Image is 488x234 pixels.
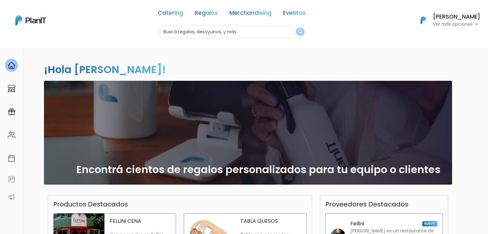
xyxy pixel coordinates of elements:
[350,221,364,226] p: Fellini
[8,155,15,162] img: calendar-87d922413cdce8b2cf7b7f5f62616a5cf9e4887200fb71536465627b3292af00.svg
[283,10,306,18] a: Eventos
[433,14,480,20] h6: [PERSON_NAME]
[422,221,437,226] span: NUEVO
[8,62,15,69] img: home-e721727adea9d79c4d83392d1f703f7f8bce08238fde08b1acbfd93340b81755.svg
[15,15,46,25] img: PlanIt Logo
[8,108,15,116] img: campaigns-02234683943229c281be62815700db0a1741e53638e28bf9629b52c665b00959.svg
[240,219,301,224] p: TABLA QUESOS
[8,131,15,139] img: people-662611757002400ad9ed0e3c099ab2801c6687ba6c219adb57efc949bc21e19d.svg
[110,219,171,224] p: FELLINI CENA
[416,13,430,27] img: PlanIt Logo
[53,200,128,208] h3: Productos Destacados
[8,85,15,92] img: marketplace-4ceaa7011d94191e9ded77b95e3339b90024bf715f7c57f8cf31f2d8c509eaba.svg
[8,193,15,201] img: partners-52edf745621dab592f3b2c58e3bca9d71375a7ef29c3b500c9f145b62cc070d4.svg
[44,62,166,77] h2: ¡Hola [PERSON_NAME]!
[412,12,480,29] button: PlanIt Logo [PERSON_NAME] Ver más opciones
[325,200,408,208] h3: Proveedores Destacados
[433,22,480,27] p: Ver más opciones
[76,163,441,176] h2: Encontrá cientos de regalos personalizados para tu equipo o clientes
[158,26,306,38] input: Buscá regalos, desayunos, y más
[8,175,15,183] img: feedback-78b5a0c8f98aac82b08bfc38622c3050aee476f2c9584af64705fc4e61158814.svg
[229,10,271,18] a: Merchandising
[298,29,303,35] img: search_button-432b6d5273f82d61273b3651a40e1bd1b912527efae98b1b7a1b2c0702e16a8d.svg
[158,10,183,18] a: Catering
[195,10,218,18] a: Regalos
